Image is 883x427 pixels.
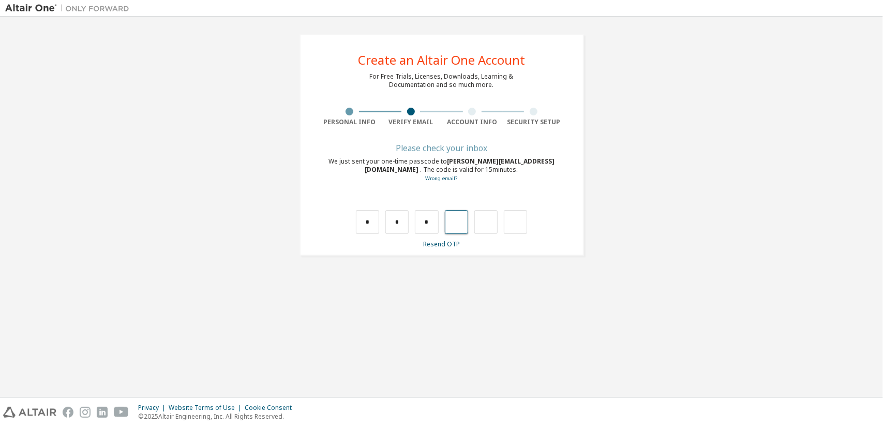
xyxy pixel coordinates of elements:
div: For Free Trials, Licenses, Downloads, Learning & Documentation and so much more. [370,72,514,89]
span: [PERSON_NAME][EMAIL_ADDRESS][DOMAIN_NAME] [365,157,555,174]
img: Altair One [5,3,134,13]
div: We just sent your one-time passcode to . The code is valid for 15 minutes. [319,157,564,183]
div: Privacy [138,404,169,412]
div: Website Terms of Use [169,404,245,412]
img: linkedin.svg [97,407,108,418]
div: Please check your inbox [319,145,564,151]
div: Personal Info [319,118,381,126]
img: youtube.svg [114,407,129,418]
div: Create an Altair One Account [358,54,525,66]
a: Go back to the registration form [426,175,458,182]
img: instagram.svg [80,407,91,418]
div: Cookie Consent [245,404,298,412]
div: Security Setup [503,118,564,126]
p: © 2025 Altair Engineering, Inc. All Rights Reserved. [138,412,298,421]
a: Resend OTP [423,240,460,248]
img: altair_logo.svg [3,407,56,418]
img: facebook.svg [63,407,73,418]
div: Verify Email [380,118,442,126]
div: Account Info [442,118,503,126]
